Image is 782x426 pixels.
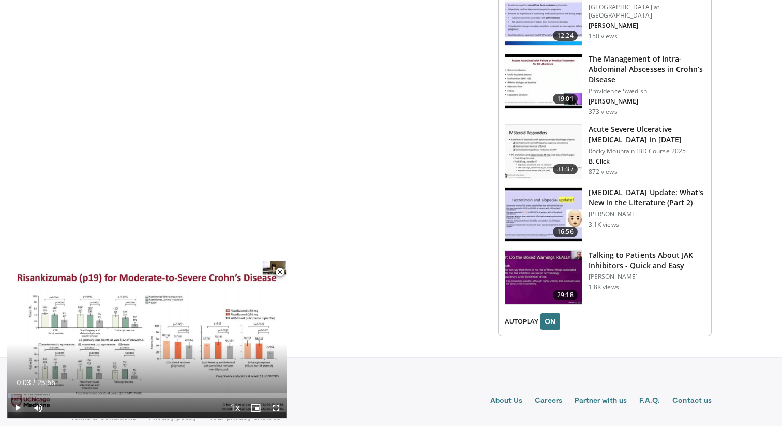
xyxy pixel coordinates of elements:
p: 3.1K views [589,221,619,229]
p: [PERSON_NAME] [589,210,705,218]
p: Rocky Mountain IBD Course 2025 [589,147,705,155]
a: About Us [490,395,523,407]
span: / [33,378,35,387]
span: 16:56 [553,227,578,237]
a: 31:37 Acute Severe Ulcerative [MEDICAL_DATA] in [DATE] Rocky Mountain IBD Course 2025 B. Click 87... [505,124,705,179]
button: Playback Rate [224,398,245,418]
h3: [MEDICAL_DATA] Update: What's New in the Literature (Part 2) [589,187,705,208]
a: Careers [535,395,562,407]
h3: Acute Severe Ulcerative [MEDICAL_DATA] in [DATE] [589,124,705,145]
span: 19:01 [553,94,578,104]
img: 440fd37a-2daf-4b3a-b9ce-1614488718e9.150x105_q85_crop-smart_upscale.jpg [505,54,582,108]
p: 150 views [589,32,618,40]
img: b95f4ba9-a713-4ac1-b3c0-4dfbf6aab834.150x105_q85_crop-smart_upscale.jpg [505,125,582,179]
a: F.A.Q. [639,395,660,407]
div: Progress Bar [7,393,287,398]
span: 31:37 [553,164,578,174]
h3: The Management of Intra-Abdominal Abscesses in Crohn’s Disease [589,54,705,85]
p: [PERSON_NAME] [589,97,705,106]
span: 0:03 [17,378,31,387]
button: Play [7,398,28,418]
span: 25:55 [37,378,55,387]
p: Providence Swedish [589,87,705,95]
a: Contact us [672,395,712,407]
p: [PERSON_NAME] [589,273,705,281]
p: 373 views [589,108,618,116]
a: 16:56 [MEDICAL_DATA] Update: What's New in the Literature (Part 2) [PERSON_NAME] 3.1K views [505,187,705,242]
button: Fullscreen [266,398,287,418]
span: 29:18 [553,290,578,300]
button: Close [269,261,290,283]
a: 29:18 Talking to Patients About JAK Inhibitors - Quick and Easy [PERSON_NAME] 1.8K views [505,250,705,305]
span: 12:24 [553,31,578,41]
button: ON [540,313,560,330]
img: 7b08cbd3-b98a-41fc-b51c-57d66de871b0.150x105_q85_crop-smart_upscale.jpg [505,188,582,242]
button: Mute [28,398,49,418]
a: Partner with us [575,395,627,407]
a: 19:01 The Management of Intra-Abdominal Abscesses in Crohn’s Disease Providence Swedish [PERSON_N... [505,54,705,116]
p: 1.8K views [589,283,619,291]
p: [GEOGRAPHIC_DATA] at [GEOGRAPHIC_DATA] [589,3,705,20]
p: B. Click [589,157,705,166]
video-js: Video Player [7,261,287,419]
button: Enable picture-in-picture mode [245,398,266,418]
p: [PERSON_NAME] [589,22,705,30]
p: 872 views [589,168,618,176]
span: AUTOPLAY [505,317,538,326]
h3: Talking to Patients About JAK Inhibitors - Quick and Easy [589,250,705,271]
img: 5cd55b44-77bd-42d6-9582-eecce3a6db21.150x105_q85_crop-smart_upscale.jpg [505,251,582,304]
